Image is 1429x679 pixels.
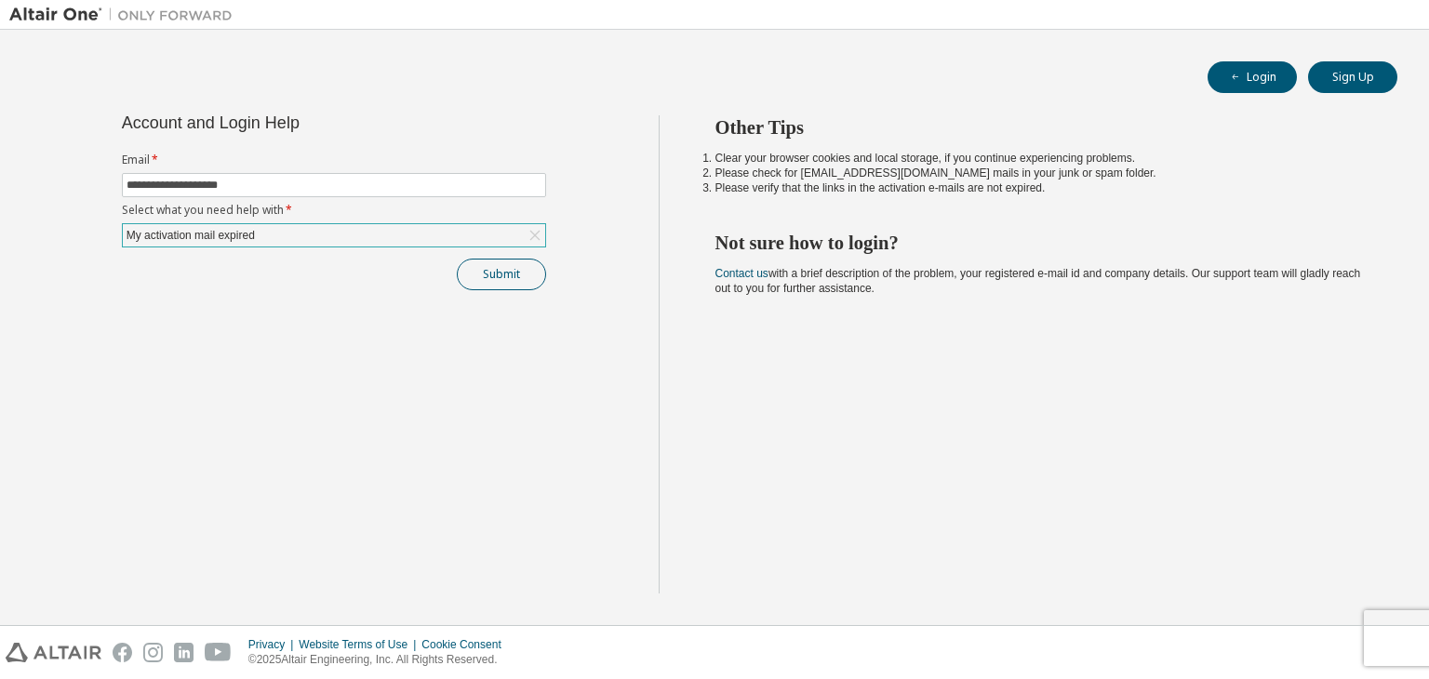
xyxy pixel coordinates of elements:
div: My activation mail expired [123,224,545,246]
img: Altair One [9,6,242,24]
div: Website Terms of Use [299,637,421,652]
label: Select what you need help with [122,203,546,218]
div: Cookie Consent [421,637,512,652]
span: with a brief description of the problem, your registered e-mail id and company details. Our suppo... [715,267,1361,295]
img: youtube.svg [205,643,232,662]
div: Privacy [248,637,299,652]
button: Sign Up [1308,61,1397,93]
div: My activation mail expired [124,225,258,246]
img: altair_logo.svg [6,643,101,662]
button: Submit [457,259,546,290]
p: © 2025 Altair Engineering, Inc. All Rights Reserved. [248,652,513,668]
h2: Not sure how to login? [715,231,1365,255]
button: Login [1208,61,1297,93]
img: linkedin.svg [174,643,194,662]
h2: Other Tips [715,115,1365,140]
li: Clear your browser cookies and local storage, if you continue experiencing problems. [715,151,1365,166]
div: Account and Login Help [122,115,461,130]
li: Please verify that the links in the activation e-mails are not expired. [715,180,1365,195]
li: Please check for [EMAIL_ADDRESS][DOMAIN_NAME] mails in your junk or spam folder. [715,166,1365,180]
img: instagram.svg [143,643,163,662]
label: Email [122,153,546,167]
a: Contact us [715,267,768,280]
img: facebook.svg [113,643,132,662]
